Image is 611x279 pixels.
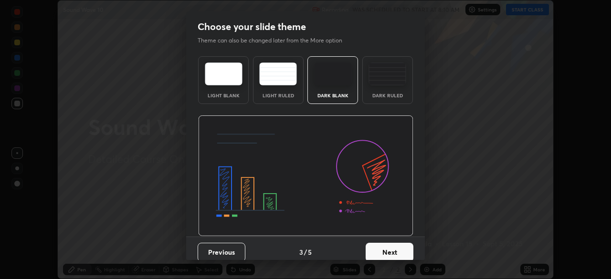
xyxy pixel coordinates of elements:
img: lightRuledTheme.5fabf969.svg [259,62,297,85]
button: Next [366,243,413,262]
div: Light Ruled [259,93,297,98]
h4: / [304,247,307,257]
div: Light Blank [204,93,242,98]
h2: Choose your slide theme [198,21,306,33]
img: darkTheme.f0cc69e5.svg [314,62,352,85]
div: Dark Blank [314,93,352,98]
h4: 5 [308,247,312,257]
img: lightTheme.e5ed3b09.svg [205,62,242,85]
h4: 3 [299,247,303,257]
p: Theme can also be changed later from the More option [198,36,352,45]
img: darkThemeBanner.d06ce4a2.svg [198,115,413,237]
div: Dark Ruled [369,93,407,98]
img: darkRuledTheme.de295e13.svg [369,62,406,85]
button: Previous [198,243,245,262]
